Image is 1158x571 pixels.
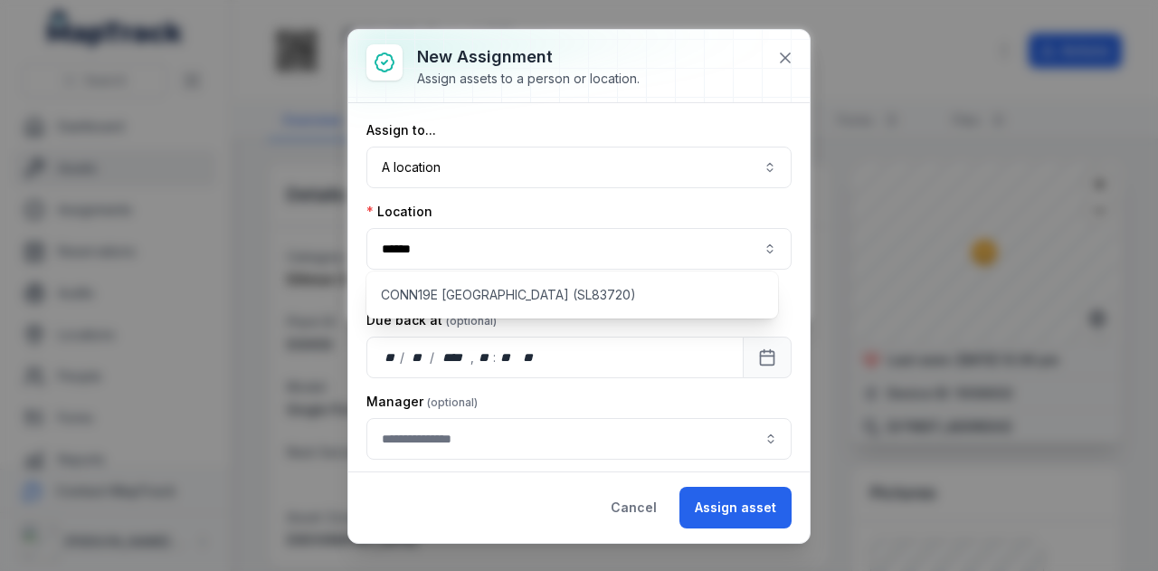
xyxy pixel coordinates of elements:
[366,203,432,221] label: Location
[470,348,476,366] div: ,
[743,337,792,378] button: Calendar
[366,147,792,188] button: A location
[436,348,470,366] div: year,
[366,311,497,329] label: Due back at
[400,348,406,366] div: /
[366,393,478,411] label: Manager
[430,348,436,366] div: /
[476,348,494,366] div: hour,
[382,348,400,366] div: day,
[381,286,636,304] span: CONN19E [GEOGRAPHIC_DATA] (SL83720)
[417,70,640,88] div: Assign assets to a person or location.
[498,348,516,366] div: minute,
[595,487,672,528] button: Cancel
[406,348,431,366] div: month,
[519,348,539,366] div: am/pm,
[679,487,792,528] button: Assign asset
[417,44,640,70] h3: New assignment
[493,348,498,366] div: :
[366,121,436,139] label: Assign to...
[366,418,792,460] input: assignment-add:cf[907ad3fd-eed4-49d8-ad84-d22efbadc5a5]-label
